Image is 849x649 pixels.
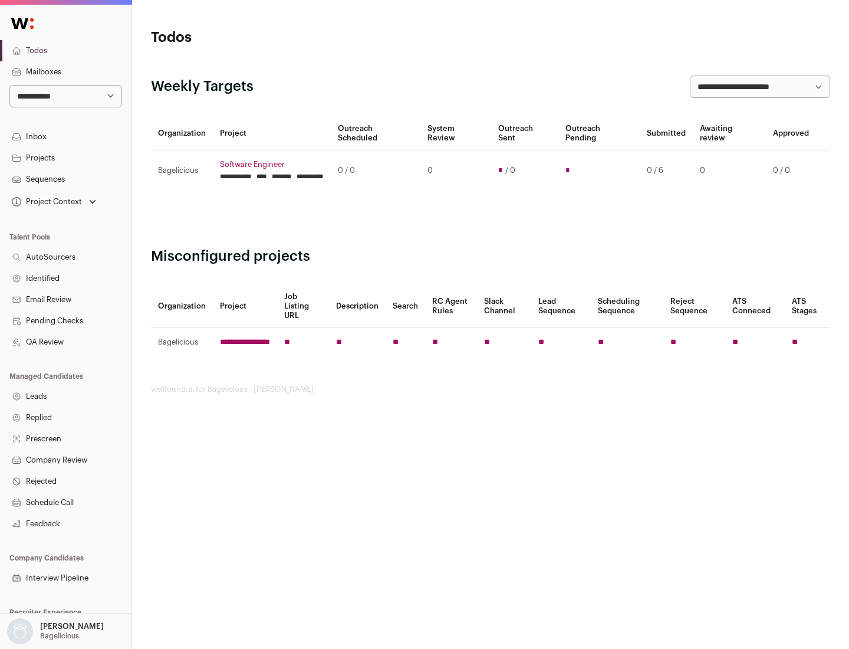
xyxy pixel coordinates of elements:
[693,150,766,191] td: 0
[640,117,693,150] th: Submitted
[531,285,591,328] th: Lead Sequence
[277,285,329,328] th: Job Listing URL
[151,285,213,328] th: Organization
[420,117,491,150] th: System Review
[151,117,213,150] th: Organization
[331,150,420,191] td: 0 / 0
[151,385,830,394] footer: wellfound:ai for Bagelicious - [PERSON_NAME]
[766,150,816,191] td: 0 / 0
[9,194,98,210] button: Open dropdown
[591,285,663,328] th: Scheduling Sequence
[213,285,277,328] th: Project
[5,618,106,644] button: Open dropdown
[491,117,559,150] th: Outreach Sent
[151,77,254,96] h2: Weekly Targets
[505,166,515,175] span: / 0
[663,285,726,328] th: Reject Sequence
[331,117,420,150] th: Outreach Scheduled
[213,117,331,150] th: Project
[329,285,386,328] th: Description
[40,622,104,631] p: [PERSON_NAME]
[785,285,830,328] th: ATS Stages
[420,150,491,191] td: 0
[9,197,82,206] div: Project Context
[151,247,830,266] h2: Misconfigured projects
[7,618,33,644] img: nopic.png
[693,117,766,150] th: Awaiting review
[640,150,693,191] td: 0 / 6
[386,285,425,328] th: Search
[477,285,531,328] th: Slack Channel
[558,117,639,150] th: Outreach Pending
[766,117,816,150] th: Approved
[151,328,213,357] td: Bagelicious
[425,285,476,328] th: RC Agent Rules
[151,150,213,191] td: Bagelicious
[725,285,784,328] th: ATS Conneced
[40,631,79,641] p: Bagelicious
[151,28,377,47] h1: Todos
[5,12,40,35] img: Wellfound
[220,160,324,169] a: Software Engineer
